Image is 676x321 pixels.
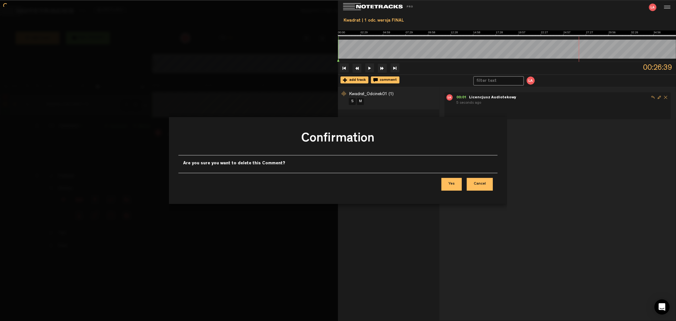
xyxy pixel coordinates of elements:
img: letters [649,3,656,11]
div: Kwadrat | 1 odc. wersja FINAL [341,15,674,26]
div: Open Intercom Messenger [654,299,670,315]
span: Reply to comment [650,94,656,101]
label: Are you sure you want to delete this Comment? [183,160,285,167]
img: letters [526,76,535,85]
span: Edit comment [656,94,663,101]
button: Cancel [467,178,493,191]
span: Delete comment [663,94,669,101]
span: 00:26:39 [643,62,676,74]
span: Licencjusz Audiotekowy [469,96,516,100]
h3: Confirmation [183,130,493,150]
button: Yes [441,178,462,191]
li: {{ collab.name_first }} {{ collab.name_last }} [526,76,535,85]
